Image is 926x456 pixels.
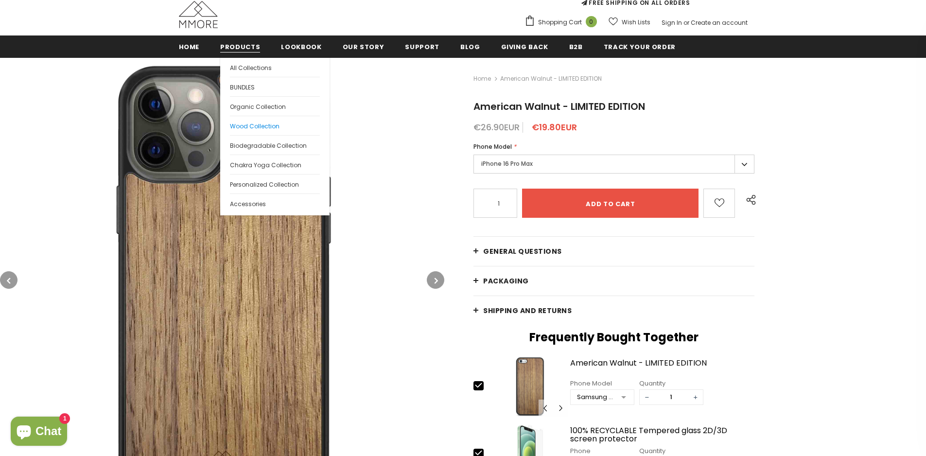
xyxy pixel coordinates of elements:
div: Phone Model [570,379,634,388]
span: B2B [569,42,583,52]
span: American Walnut - LIMITED EDITION [500,73,602,85]
span: Chakra Yoga Collection [230,161,301,169]
img: MMORE Cases [179,1,218,28]
h2: Frequently Bought Together [473,330,754,345]
a: Accessories [230,193,320,213]
div: Phone [570,446,634,456]
span: Wood Collection [230,122,280,130]
span: Our Story [343,42,384,52]
span: Lookbook [281,42,321,52]
a: Home [179,35,200,57]
span: support [405,42,439,52]
a: Chakra Yoga Collection [230,155,320,174]
inbox-online-store-chat: Shopify online store chat [8,417,70,448]
span: PACKAGING [483,276,529,286]
a: PACKAGING [473,266,754,296]
span: + [688,390,703,404]
a: 100% RECYCLABLE Tempered glass 2D/3D screen protector [570,426,755,443]
label: iPhone 16 Pro Max [473,155,754,174]
span: Personalized Collection [230,180,299,189]
span: Accessories [230,200,266,208]
input: Add to cart [522,189,699,218]
a: Lookbook [281,35,321,57]
a: Sign In [662,18,682,27]
span: Shopping Cart [538,18,582,27]
a: Shopping Cart 0 [524,15,602,30]
span: General Questions [483,246,562,256]
span: Organic Collection [230,103,286,111]
span: All Collections [230,64,272,72]
div: Quantity [639,379,703,388]
a: Personalized Collection [230,174,320,193]
a: BUNDLES [230,77,320,96]
div: Quantity [639,446,703,456]
a: Biodegradable Collection [230,135,320,155]
span: Track your order [604,42,676,52]
a: Wish Lists [609,14,650,31]
a: Home [473,73,491,85]
a: Blog [460,35,480,57]
a: All Collections [230,58,320,77]
img: iPhone 5 American Walnut Wood Phone Case [493,356,567,417]
span: 0 [586,16,597,27]
span: Blog [460,42,480,52]
a: Create an account [691,18,748,27]
a: support [405,35,439,57]
a: Giving back [501,35,548,57]
span: BUNDLES [230,83,255,91]
span: Products [220,42,260,52]
span: Phone Model [473,142,512,151]
a: Organic Collection [230,96,320,116]
div: Samsung Galaxy S25 Plus [577,392,614,402]
a: B2B [569,35,583,57]
span: Wish Lists [622,18,650,27]
span: Biodegradable Collection [230,141,307,150]
span: €19.80EUR [532,121,577,133]
a: Track your order [604,35,676,57]
a: Shipping and returns [473,296,754,325]
span: or [683,18,689,27]
span: €26.90EUR [473,121,520,133]
span: Shipping and returns [483,306,572,316]
span: Home [179,42,200,52]
a: Wood Collection [230,116,320,135]
span: − [640,390,654,404]
span: Giving back [501,42,548,52]
a: American Walnut - LIMITED EDITION [570,359,755,376]
a: Our Story [343,35,384,57]
a: General Questions [473,237,754,266]
span: American Walnut - LIMITED EDITION [473,100,645,113]
a: Products [220,35,260,57]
